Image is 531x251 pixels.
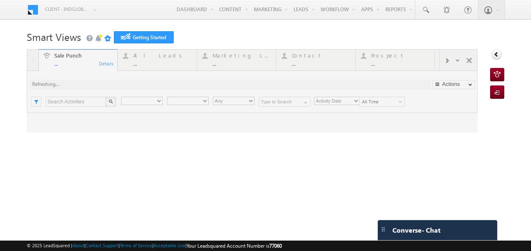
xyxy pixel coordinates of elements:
[154,243,185,248] a: Acceptable Use
[114,31,174,43] a: Getting Started
[392,226,440,234] span: Converse - Chat
[380,226,387,233] img: carter-drag
[187,243,282,249] span: Your Leadsquared Account Number is
[27,242,282,250] span: © 2025 LeadSquared | | | | |
[27,30,81,43] span: Smart Views
[72,243,84,248] a: About
[120,243,152,248] a: Terms of Service
[269,243,282,249] span: 77060
[45,5,89,13] span: Client - indglobal1 (77060)
[86,243,119,248] a: Contact Support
